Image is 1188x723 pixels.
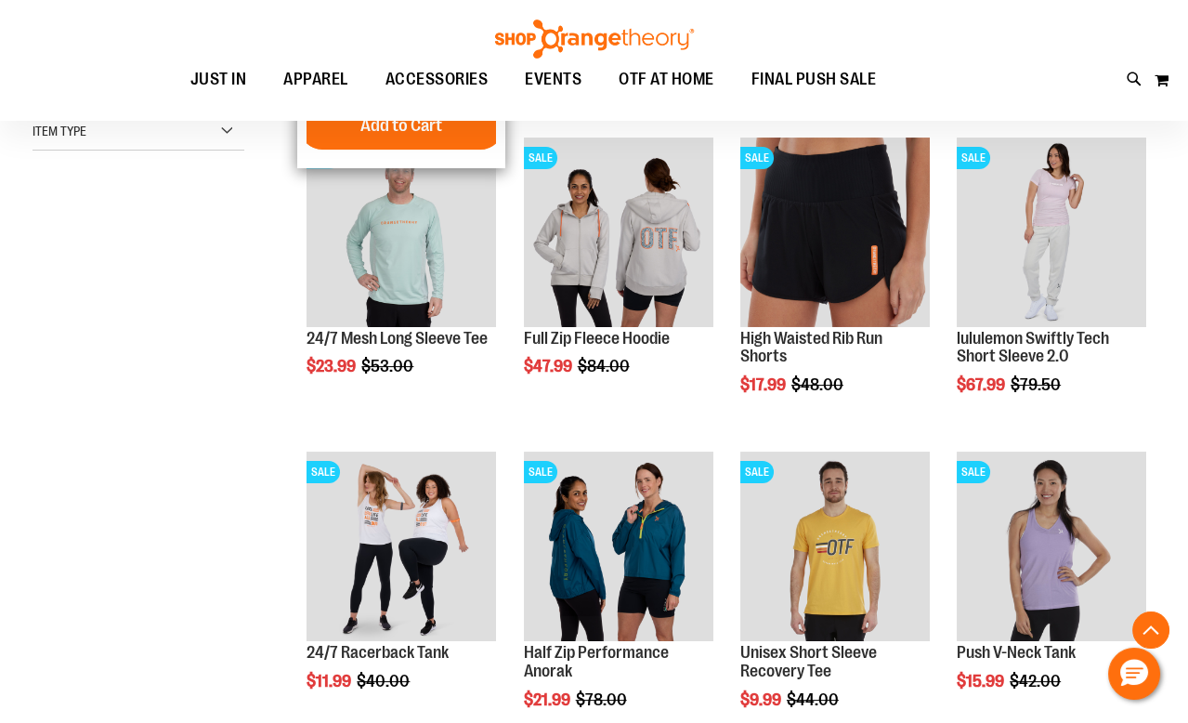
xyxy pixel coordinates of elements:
[506,59,600,101] a: EVENTS
[740,461,774,483] span: SALE
[1108,648,1160,700] button: Hello, have a question? Let’s chat.
[357,672,412,690] span: $40.00
[740,329,882,366] a: High Waisted Rib Run Shorts
[1132,611,1169,649] button: Back To Top
[524,138,713,330] a: Main Image of 1457091SALE
[524,690,573,709] span: $21.99
[740,643,877,680] a: Unisex Short Sleeve Recovery Tee
[740,147,774,169] span: SALE
[492,20,697,59] img: Shop Orangetheory
[299,103,503,150] button: Add to Cart
[361,357,416,375] span: $53.00
[947,128,1155,442] div: product
[307,138,496,330] a: Main Image of 1457095SALE
[957,147,990,169] span: SALE
[791,375,846,394] span: $48.00
[600,59,733,101] a: OTF AT HOME
[733,59,895,100] a: FINAL PUSH SALE
[190,59,247,100] span: JUST IN
[524,643,669,680] a: Half Zip Performance Anorak
[307,138,496,327] img: Main Image of 1457095
[740,452,930,644] a: Product image for Unisex Short Sleeve Recovery TeeSALE
[33,124,86,138] span: Item Type
[515,128,723,424] div: product
[1011,375,1064,394] span: $79.50
[740,138,930,330] a: High Waisted Rib Run ShortsSALE
[360,115,442,136] span: Add to Cart
[524,329,670,348] a: Full Zip Fleece Hoodie
[524,138,713,327] img: Main Image of 1457091
[957,452,1146,641] img: Product image for Push V-Neck Tank
[957,461,990,483] span: SALE
[307,452,496,641] img: 24/7 Racerback Tank
[283,59,348,100] span: APPAREL
[367,59,507,101] a: ACCESSORIES
[307,461,340,483] span: SALE
[172,59,266,101] a: JUST IN
[740,375,789,394] span: $17.99
[957,138,1146,327] img: lululemon Swiftly Tech Short Sleeve 2.0
[307,329,488,348] a: 24/7 Mesh Long Sleeve Tee
[307,357,359,375] span: $23.99
[957,452,1146,644] a: Product image for Push V-Neck TankSALE
[740,690,784,709] span: $9.99
[524,452,713,641] img: Half Zip Performance Anorak
[957,329,1109,366] a: lululemon Swiftly Tech Short Sleeve 2.0
[576,690,630,709] span: $78.00
[524,461,557,483] span: SALE
[525,59,581,100] span: EVENTS
[957,138,1146,330] a: lululemon Swiftly Tech Short Sleeve 2.0SALE
[524,357,575,375] span: $47.99
[957,643,1076,662] a: Push V-Neck Tank
[740,452,930,641] img: Product image for Unisex Short Sleeve Recovery Tee
[385,59,489,100] span: ACCESSORIES
[619,59,714,100] span: OTF AT HOME
[265,59,367,101] a: APPAREL
[1010,672,1064,690] span: $42.00
[307,452,496,644] a: 24/7 Racerback TankSALE
[957,375,1008,394] span: $67.99
[307,672,354,690] span: $11.99
[787,690,842,709] span: $44.00
[578,357,633,375] span: $84.00
[740,138,930,327] img: High Waisted Rib Run Shorts
[297,128,505,424] div: product
[957,672,1007,690] span: $15.99
[524,452,713,644] a: Half Zip Performance AnorakSALE
[751,59,877,100] span: FINAL PUSH SALE
[731,128,939,442] div: product
[524,147,557,169] span: SALE
[307,643,449,662] a: 24/7 Racerback Tank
